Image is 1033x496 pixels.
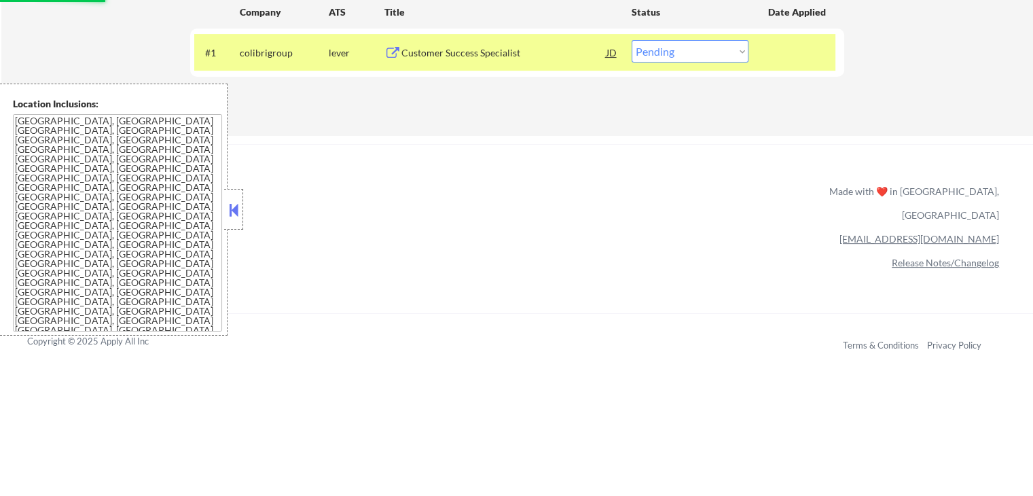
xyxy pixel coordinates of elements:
div: Made with ❤️ in [GEOGRAPHIC_DATA], [GEOGRAPHIC_DATA] [824,179,999,227]
div: colibrigroup [240,46,329,60]
div: Location Inclusions: [13,97,222,111]
div: #1 [205,46,229,60]
a: Refer & earn free applications 👯‍♀️ [27,198,545,213]
div: ATS [329,5,384,19]
div: Title [384,5,619,19]
a: Release Notes/Changelog [892,257,999,268]
a: Terms & Conditions [843,340,919,351]
div: Customer Success Specialist [401,46,606,60]
a: Privacy Policy [927,340,981,351]
div: Date Applied [768,5,828,19]
div: JD [605,40,619,65]
div: Copyright © 2025 Apply All Inc [27,335,183,349]
div: lever [329,46,384,60]
a: [EMAIL_ADDRESS][DOMAIN_NAME] [839,233,999,245]
div: Company [240,5,329,19]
